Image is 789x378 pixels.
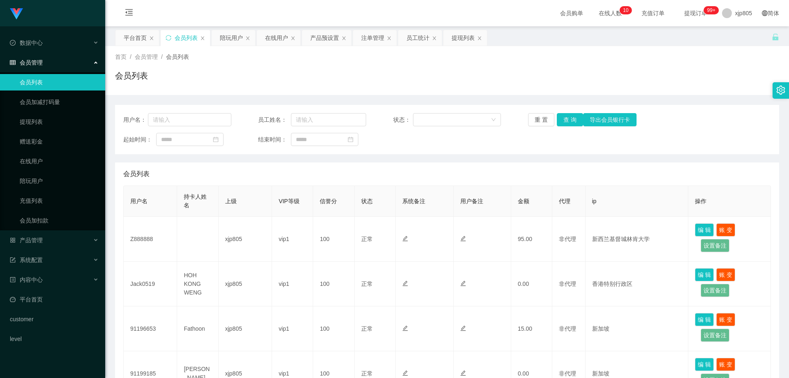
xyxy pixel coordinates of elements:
span: 内容中心 [10,276,43,283]
button: 查 询 [557,113,583,126]
td: 香港特别行政区 [586,262,689,306]
td: xjp805 [219,306,272,351]
div: 平台首页 [124,30,147,46]
a: 赠送彩金 [20,133,99,150]
span: 金额 [518,198,529,204]
span: 用户名 [130,198,148,204]
p: 0 [626,6,629,14]
i: 图标: close [432,36,437,41]
td: vip1 [272,262,313,306]
i: 图标: close [341,36,346,41]
span: 正常 [361,281,373,287]
a: 提现列表 [20,114,99,130]
td: vip1 [272,306,313,351]
span: / [130,53,131,60]
button: 编 辑 [695,358,714,371]
td: vip1 [272,217,313,262]
div: 会员列表 [175,30,198,46]
i: 图标: global [762,10,768,16]
sup: 10 [620,6,632,14]
div: 陪玩用户 [220,30,243,46]
td: 新加坡 [586,306,689,351]
a: 在线用户 [20,153,99,169]
i: 图标: close [477,36,482,41]
i: 图标: edit [460,236,466,241]
i: 图标: sync [166,35,171,41]
span: 状态 [361,198,373,204]
a: 图标: dashboard平台首页 [10,291,99,308]
span: 非代理 [559,370,576,377]
i: 图标: edit [402,370,408,376]
span: 结束时间： [258,135,291,144]
span: 用户名： [123,116,148,124]
span: 系统备注 [402,198,425,204]
i: 图标: menu-fold [115,0,143,27]
i: 图标: close [291,36,295,41]
button: 设置备注 [701,239,729,252]
a: customer [10,311,99,327]
span: 会员列表 [166,53,189,60]
a: level [10,331,99,347]
i: 图标: edit [460,325,466,331]
span: 正常 [361,370,373,377]
a: 会员列表 [20,74,99,90]
button: 重 置 [528,113,554,126]
i: 图标: close [245,36,250,41]
input: 请输入 [291,113,366,126]
i: 图标: table [10,60,16,65]
td: 91196653 [124,306,177,351]
button: 设置备注 [701,284,729,297]
i: 图标: edit [402,236,408,241]
span: 提现订单 [680,10,711,16]
button: 账 变 [716,358,735,371]
i: 图标: edit [402,325,408,331]
i: 图标: edit [402,281,408,286]
button: 编 辑 [695,268,714,281]
td: Fathoon [177,306,218,351]
i: 图标: down [491,117,496,123]
i: 图标: calendar [348,137,353,142]
span: / [161,53,163,60]
div: 在线用户 [265,30,288,46]
td: xjp805 [219,217,272,262]
button: 账 变 [716,223,735,237]
span: 员工姓名： [258,116,291,124]
span: 会员管理 [135,53,158,60]
td: xjp805 [219,262,272,306]
td: HOH KONG WENG [177,262,218,306]
span: 非代理 [559,325,576,332]
td: 0.00 [511,262,552,306]
span: 在线人数 [595,10,626,16]
span: 会员管理 [10,59,43,66]
span: 产品管理 [10,237,43,243]
div: 产品预设置 [310,30,339,46]
span: 信誉分 [320,198,337,204]
sup: 265 [704,6,719,14]
span: 正常 [361,325,373,332]
i: 图标: close [387,36,392,41]
span: 正常 [361,236,373,242]
input: 请输入 [148,113,231,126]
td: Jack0519 [124,262,177,306]
i: 图标: profile [10,277,16,283]
span: 充值订单 [637,10,669,16]
td: 100 [313,306,354,351]
span: 首页 [115,53,127,60]
i: 图标: check-circle-o [10,40,16,46]
span: 操作 [695,198,706,204]
i: 图标: calendar [213,137,219,142]
td: 15.00 [511,306,552,351]
i: 图标: form [10,257,16,263]
i: 图标: close [200,36,205,41]
td: 100 [313,217,354,262]
i: 图标: edit [460,281,466,286]
span: ip [592,198,597,204]
p: 1 [623,6,626,14]
a: 会员加减打码量 [20,94,99,110]
span: 上级 [225,198,237,204]
span: 持卡人姓名 [184,193,207,209]
div: 员工统计 [406,30,429,46]
span: VIP等级 [279,198,300,204]
button: 导出会员银行卡 [583,113,637,126]
a: 充值列表 [20,192,99,209]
